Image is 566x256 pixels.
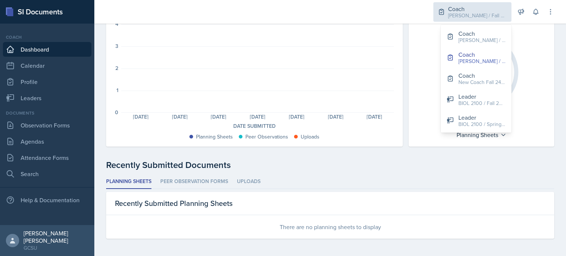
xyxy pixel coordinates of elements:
div: BIOL 2100 / Spring 2024 [458,120,506,128]
button: Coach [PERSON_NAME] / Spring 2025 [441,26,511,47]
div: [PERSON_NAME] [PERSON_NAME] [24,229,88,244]
a: Search [3,166,91,181]
div: 2 [115,66,118,71]
li: Planning Sheets [106,175,151,189]
a: Agendas [3,134,91,149]
li: Peer Observation Forms [160,175,228,189]
div: 4 [115,21,118,27]
div: There are no planning sheets to display [106,215,554,239]
div: Coach [3,34,91,41]
a: Profile [3,74,91,89]
div: 0 [115,110,118,115]
div: Date Submitted [115,122,394,130]
li: Uploads [237,175,261,189]
a: Leaders [3,91,91,105]
div: GCSU [24,244,88,252]
div: [DATE] [160,114,199,119]
button: Leader BIOL 2100 / Fall 2024 [441,89,511,110]
div: [DATE] [121,114,160,119]
button: Coach New Coach Fall 24 / Spring 2025 [441,68,511,89]
div: [PERSON_NAME] / Fall 2025 [458,57,506,65]
a: Attendance Forms [3,150,91,165]
div: New Coach Fall 24 / Spring 2025 [458,78,506,86]
button: Coach [PERSON_NAME] / Fall 2025 [441,47,511,68]
div: [PERSON_NAME] / Fall 2025 [448,12,507,20]
div: Coach [458,71,506,80]
div: 3 [115,43,118,49]
div: Leader [458,113,506,122]
div: Leader [458,92,506,101]
a: Dashboard [3,42,91,57]
div: Coach [458,29,506,38]
div: [DATE] [355,114,394,119]
div: Uploads [301,133,319,141]
div: Recently Submitted Planning Sheets [106,192,554,215]
div: [DATE] [316,114,355,119]
div: Peer Observations [245,133,288,141]
div: Planning Sheets [196,133,233,141]
div: [DATE] [199,114,238,119]
div: [DATE] [238,114,277,119]
button: Leader BIOL 2100 / Spring 2024 [441,110,511,131]
div: Coach [458,50,506,59]
div: 1 [116,88,118,93]
a: Observation Forms [3,118,91,133]
a: Calendar [3,58,91,73]
div: [DATE] [277,114,316,119]
div: Documents [3,110,91,116]
div: BIOL 2100 / Fall 2024 [458,99,506,107]
div: Planning Sheets [453,129,510,141]
div: Coach [448,4,507,13]
div: [PERSON_NAME] / Spring 2025 [458,36,506,44]
div: Help & Documentation [3,193,91,207]
div: Recently Submitted Documents [106,158,554,172]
